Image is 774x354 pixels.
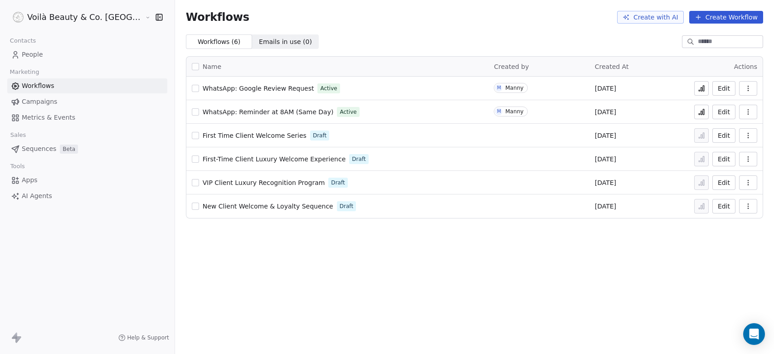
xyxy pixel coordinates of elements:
button: Edit [712,128,735,143]
span: [DATE] [595,131,616,140]
div: Open Intercom Messenger [743,323,765,345]
span: Voilà Beauty & Co. [GEOGRAPHIC_DATA] [27,11,143,23]
span: Marketing [6,65,43,79]
span: Sales [6,128,30,142]
a: WhatsApp: Google Review Request [203,84,314,93]
span: [DATE] [595,84,616,93]
button: Voilà Beauty & Co. [GEOGRAPHIC_DATA] [11,10,138,25]
button: Edit [712,199,735,213]
span: Created At [595,63,629,70]
a: First-Time Client Luxury Welcome Experience [203,155,346,164]
span: Draft [340,202,353,210]
span: [DATE] [595,178,616,187]
a: SequencesBeta [7,141,167,156]
a: WhatsApp: Reminder at 8AM (Same Day) [203,107,334,116]
div: Manny [505,85,523,91]
span: Draft [331,179,345,187]
span: Draft [313,131,326,140]
span: People [22,50,43,59]
span: [DATE] [595,107,616,116]
span: First-Time Client Luxury Welcome Experience [203,155,346,163]
div: M [497,108,501,115]
span: Help & Support [127,334,169,341]
a: AI Agents [7,189,167,204]
a: New Client Welcome & Loyalty Sequence [203,202,333,211]
a: Workflows [7,78,167,93]
a: VIP Client Luxury Recognition Program [203,178,325,187]
div: Manny [505,108,523,115]
span: First Time Client Welcome Series [203,132,307,139]
button: Create with AI [617,11,684,24]
span: New Client Welcome & Loyalty Sequence [203,203,333,210]
div: M [497,84,501,92]
span: WhatsApp: Google Review Request [203,85,314,92]
span: Draft [352,155,365,163]
span: Apps [22,175,38,185]
span: Emails in use ( 0 ) [259,37,312,47]
span: Workflows [186,11,249,24]
span: Beta [60,145,78,154]
button: Edit [712,81,735,96]
a: Apps [7,173,167,188]
span: Tools [6,160,29,173]
span: Sequences [22,144,56,154]
span: Contacts [6,34,40,48]
span: Name [203,62,221,72]
button: Edit [712,105,735,119]
a: First Time Client Welcome Series [203,131,307,140]
span: Campaigns [22,97,57,107]
span: AI Agents [22,191,52,201]
span: Active [320,84,337,92]
button: Create Workflow [689,11,763,24]
span: Actions [734,63,757,70]
span: VIP Client Luxury Recognition Program [203,179,325,186]
span: [DATE] [595,155,616,164]
a: Help & Support [118,334,169,341]
a: People [7,47,167,62]
a: Metrics & Events [7,110,167,125]
button: Edit [712,175,735,190]
img: Voila_Beauty_And_Co_Logo.png [13,12,24,23]
button: Edit [712,152,735,166]
span: WhatsApp: Reminder at 8AM (Same Day) [203,108,334,116]
span: Workflows [22,81,54,91]
span: Active [340,108,356,116]
span: Metrics & Events [22,113,75,122]
span: Created by [494,63,529,70]
span: [DATE] [595,202,616,211]
a: Campaigns [7,94,167,109]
